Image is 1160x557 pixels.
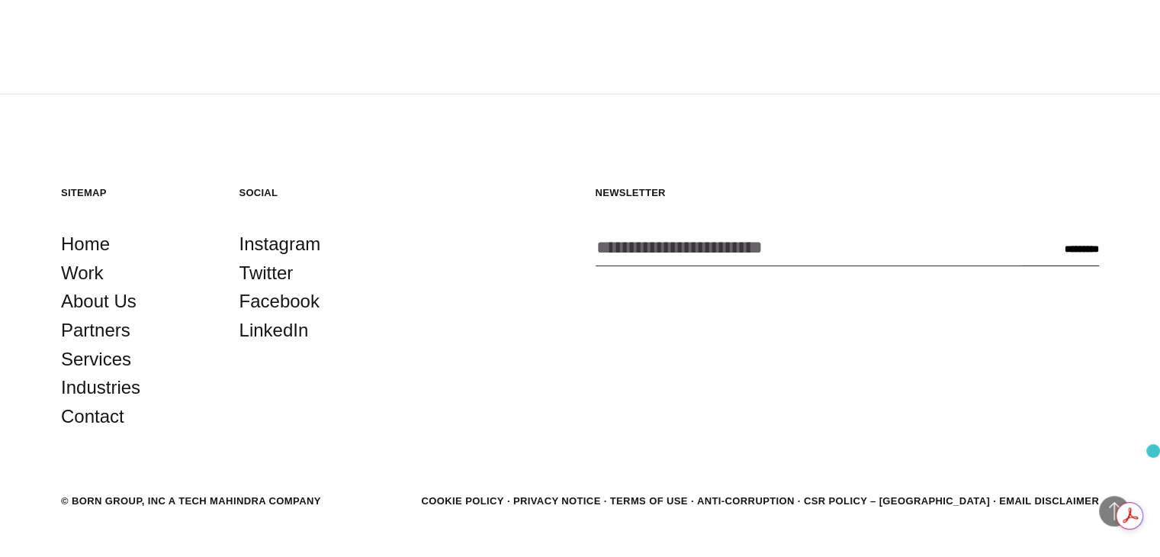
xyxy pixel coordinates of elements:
[61,402,124,431] a: Contact
[610,495,688,507] a: Terms of Use
[804,495,990,507] a: CSR POLICY – [GEOGRAPHIC_DATA]
[239,230,321,259] a: Instagram
[239,316,309,345] a: LinkedIn
[697,495,795,507] a: Anti-Corruption
[239,287,320,316] a: Facebook
[61,259,104,288] a: Work
[61,230,110,259] a: Home
[61,345,131,374] a: Services
[61,494,321,509] div: © BORN GROUP, INC A Tech Mahindra Company
[239,259,294,288] a: Twitter
[1099,496,1129,526] button: Back to Top
[61,186,209,199] h5: Sitemap
[61,287,137,316] a: About Us
[239,186,387,199] h5: Social
[513,495,601,507] a: Privacy Notice
[999,495,1099,507] a: Email Disclaimer
[61,316,130,345] a: Partners
[596,186,1100,199] h5: Newsletter
[61,373,140,402] a: Industries
[421,495,503,507] a: Cookie Policy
